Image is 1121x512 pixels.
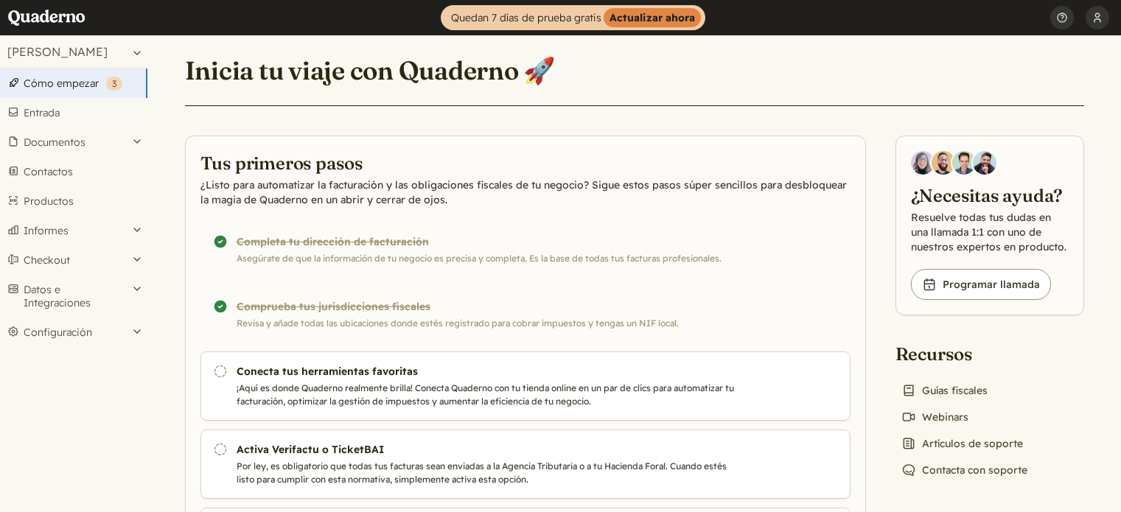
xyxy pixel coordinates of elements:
[200,429,851,499] a: Activa Verifactu o TicketBAI Por ley, es obligatorio que todas tus facturas sean enviadas a la Ag...
[237,460,739,486] p: Por ley, es obligatorio que todas tus facturas sean enviadas a la Agencia Tributaria o a tu Hacie...
[952,151,976,175] img: Ivo Oltmans, Business Developer at Quaderno
[604,8,701,27] strong: Actualizar ahora
[911,183,1069,207] h2: ¿Necesitas ayuda?
[200,178,851,207] p: ¿Listo para automatizar la facturación y las obligaciones fiscales de tu negocio? Sigue estos pas...
[237,364,739,379] h3: Conecta tus herramientas favoritas
[895,342,1033,365] h2: Recursos
[441,5,705,30] a: Quedan 7 días de prueba gratisActualizar ahora
[895,380,993,401] a: Guías fiscales
[895,433,1029,454] a: Artículos de soporte
[237,382,739,408] p: ¡Aquí es donde Quaderno realmente brilla! Conecta Quaderno con tu tienda online en un par de clic...
[200,351,851,421] a: Conecta tus herramientas favoritas ¡Aquí es donde Quaderno realmente brilla! Conecta Quaderno con...
[911,210,1069,254] p: Resuelve todas tus dudas en una llamada 1:1 con uno de nuestros expertos en producto.
[200,151,851,175] h2: Tus primeros pasos
[932,151,955,175] img: Jairo Fumero, Account Executive at Quaderno
[911,151,935,175] img: Diana Carrasco, Account Executive at Quaderno
[112,78,116,89] span: 3
[237,442,739,457] h3: Activa Verifactu o TicketBAI
[185,55,556,87] h1: Inicia tu viaje con Quaderno 🚀
[911,269,1051,300] a: Programar llamada
[973,151,996,175] img: Javier Rubio, DevRel at Quaderno
[895,407,974,427] a: Webinars
[895,460,1033,480] a: Contacta con soporte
